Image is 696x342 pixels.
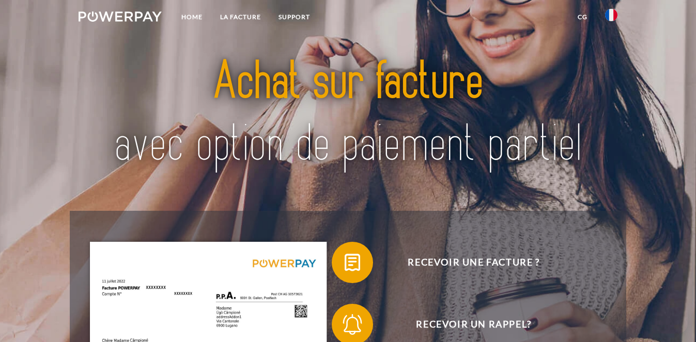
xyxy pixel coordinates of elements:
[339,312,365,337] img: qb_bell.svg
[569,8,596,26] a: CG
[270,8,319,26] a: Support
[173,8,211,26] a: Home
[332,242,600,283] button: Recevoir une facture ?
[605,9,617,21] img: fr
[655,301,688,334] iframe: Bouton de lancement de la fenêtre de messagerie
[347,242,600,283] span: Recevoir une facture ?
[79,11,162,22] img: logo-powerpay-white.svg
[211,8,270,26] a: LA FACTURE
[105,34,591,193] img: title-powerpay_fr.svg
[339,250,365,275] img: qb_bill.svg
